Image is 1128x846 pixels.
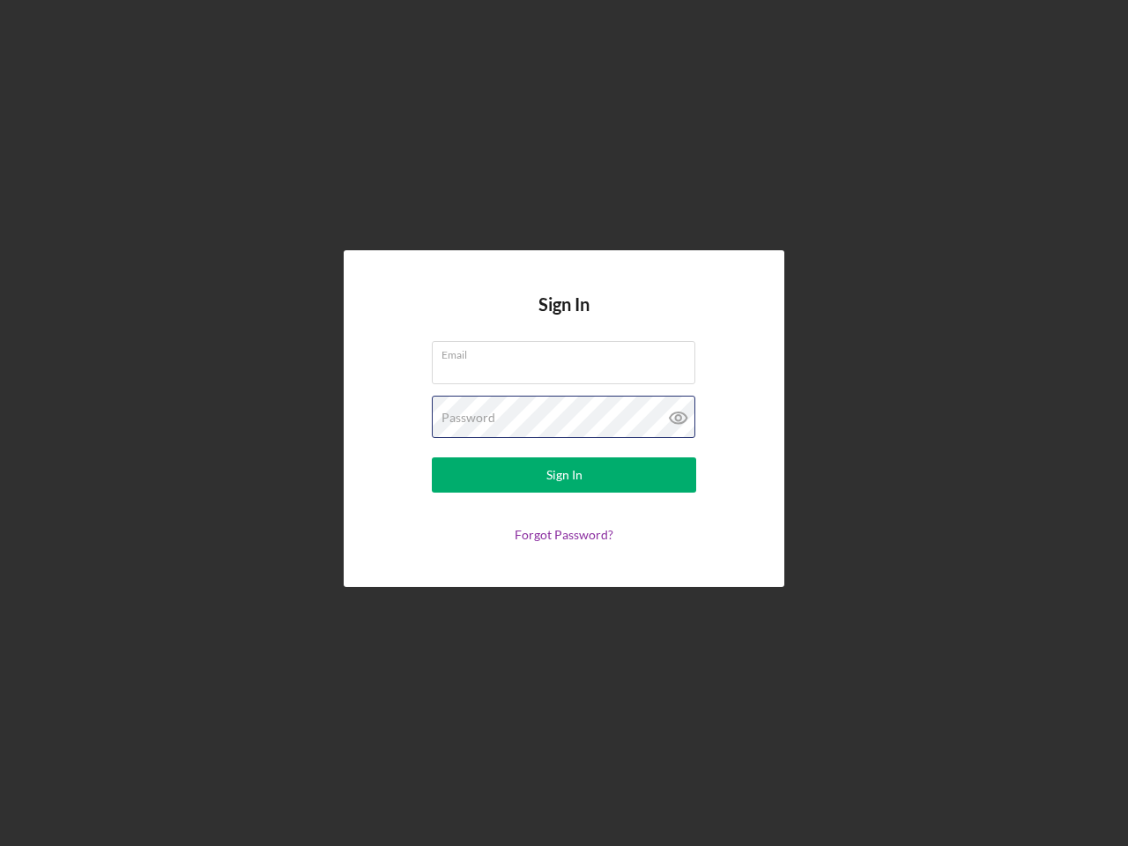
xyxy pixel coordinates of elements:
[432,457,696,493] button: Sign In
[538,294,590,341] h4: Sign In
[515,527,613,542] a: Forgot Password?
[546,457,583,493] div: Sign In
[442,342,695,361] label: Email
[442,411,495,425] label: Password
